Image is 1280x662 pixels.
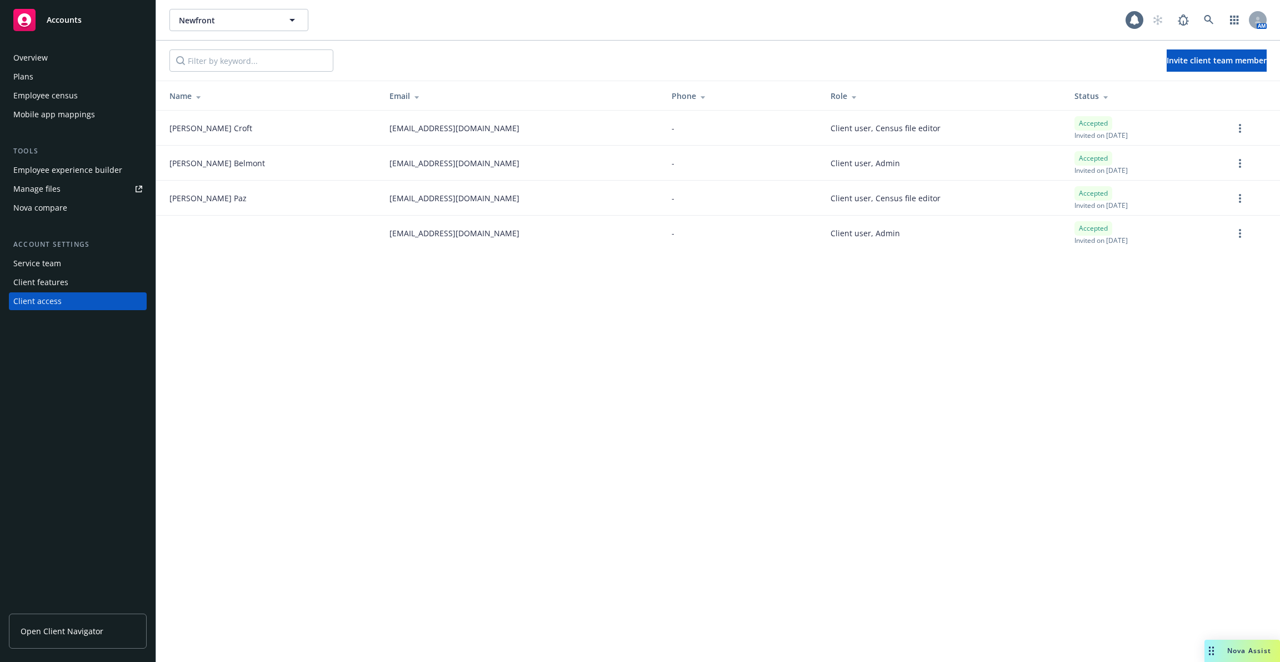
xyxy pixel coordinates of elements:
[9,180,147,198] a: Manage files
[9,106,147,123] a: Mobile app mappings
[13,273,68,291] div: Client features
[169,90,372,102] div: Name
[831,192,941,204] span: Client user, Census file editor
[672,227,674,239] span: -
[169,9,308,31] button: Newfront
[169,192,247,204] span: [PERSON_NAME] Paz
[1198,9,1220,31] a: Search
[13,106,95,123] div: Mobile app mappings
[9,255,147,272] a: Service team
[21,625,103,637] span: Open Client Navigator
[1233,192,1247,205] a: more
[9,68,147,86] a: Plans
[13,49,48,67] div: Overview
[9,292,147,310] a: Client access
[9,199,147,217] a: Nova compare
[389,90,653,102] div: Email
[1204,640,1280,662] button: Nova Assist
[389,192,519,204] span: [EMAIL_ADDRESS][DOMAIN_NAME]
[1074,90,1216,102] div: Status
[9,273,147,291] a: Client features
[9,239,147,250] div: Account settings
[1233,157,1247,170] a: more
[1167,49,1267,72] button: Invite client team member
[1074,236,1128,245] span: Invited on [DATE]
[672,157,674,169] span: -
[389,227,519,239] span: [EMAIL_ADDRESS][DOMAIN_NAME]
[1074,201,1128,210] span: Invited on [DATE]
[1204,640,1218,662] div: Drag to move
[13,292,62,310] div: Client access
[1074,166,1128,175] span: Invited on [DATE]
[672,90,813,102] div: Phone
[169,49,333,72] input: Filter by keyword...
[1147,9,1169,31] a: Start snowing
[831,157,900,169] span: Client user, Admin
[672,122,674,134] span: -
[9,87,147,104] a: Employee census
[1233,122,1247,135] a: more
[13,199,67,217] div: Nova compare
[672,192,674,204] span: -
[1079,153,1108,163] span: Accepted
[169,157,265,169] span: [PERSON_NAME] Belmont
[1079,188,1108,198] span: Accepted
[13,87,78,104] div: Employee census
[1079,223,1108,233] span: Accepted
[389,122,519,134] span: [EMAIL_ADDRESS][DOMAIN_NAME]
[169,122,252,134] span: [PERSON_NAME] Croft
[13,161,122,179] div: Employee experience builder
[1074,131,1128,140] span: Invited on [DATE]
[13,255,61,272] div: Service team
[389,157,519,169] span: [EMAIL_ADDRESS][DOMAIN_NAME]
[9,4,147,36] a: Accounts
[1233,227,1247,240] a: more
[1167,55,1267,66] span: Invite client team member
[1079,118,1108,128] span: Accepted
[13,68,33,86] div: Plans
[9,146,147,157] div: Tools
[47,16,82,24] span: Accounts
[9,49,147,67] a: Overview
[831,122,941,134] span: Client user, Census file editor
[1172,9,1194,31] a: Report a Bug
[179,14,275,26] span: Newfront
[831,227,900,239] span: Client user, Admin
[9,161,147,179] a: Employee experience builder
[831,90,1057,102] div: Role
[1227,646,1271,655] span: Nova Assist
[13,180,61,198] div: Manage files
[1223,9,1246,31] a: Switch app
